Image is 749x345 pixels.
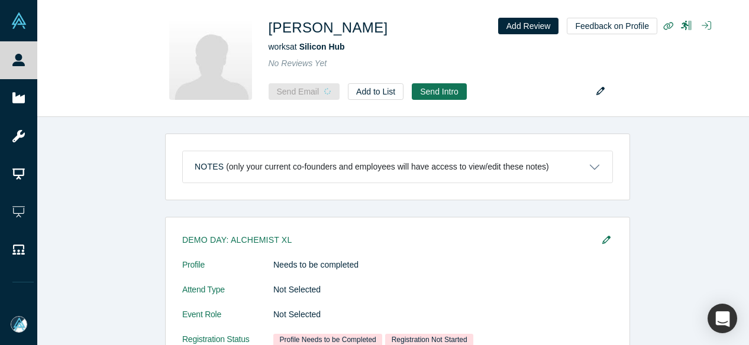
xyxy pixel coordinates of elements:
dt: Profile [182,259,273,284]
img: Alchemist Vault Logo [11,12,27,29]
h1: [PERSON_NAME] [269,17,388,38]
a: Silicon Hub [299,42,345,51]
h3: Demo Day: Alchemist XL [182,234,596,246]
dt: Event Role [182,308,273,333]
button: Send Email [269,83,340,100]
dd: Needs to be completed [273,259,613,271]
span: works at [269,42,345,51]
button: Send Intro [412,83,467,100]
button: Add Review [498,18,559,34]
span: No Reviews Yet [269,58,327,68]
button: Add to List [348,83,403,100]
dd: Not Selected [273,308,613,321]
p: (only your current co-founders and employees will have access to view/edit these notes) [226,162,549,172]
img: Tomi Jalonen's Profile Image [169,17,252,100]
img: Mia Scott's Account [11,316,27,333]
dt: Attend Type [182,284,273,308]
h3: Notes [195,161,224,173]
dd: Not Selected [273,284,613,296]
button: Notes (only your current co-founders and employees will have access to view/edit these notes) [183,151,612,183]
button: Feedback on Profile [567,18,657,34]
